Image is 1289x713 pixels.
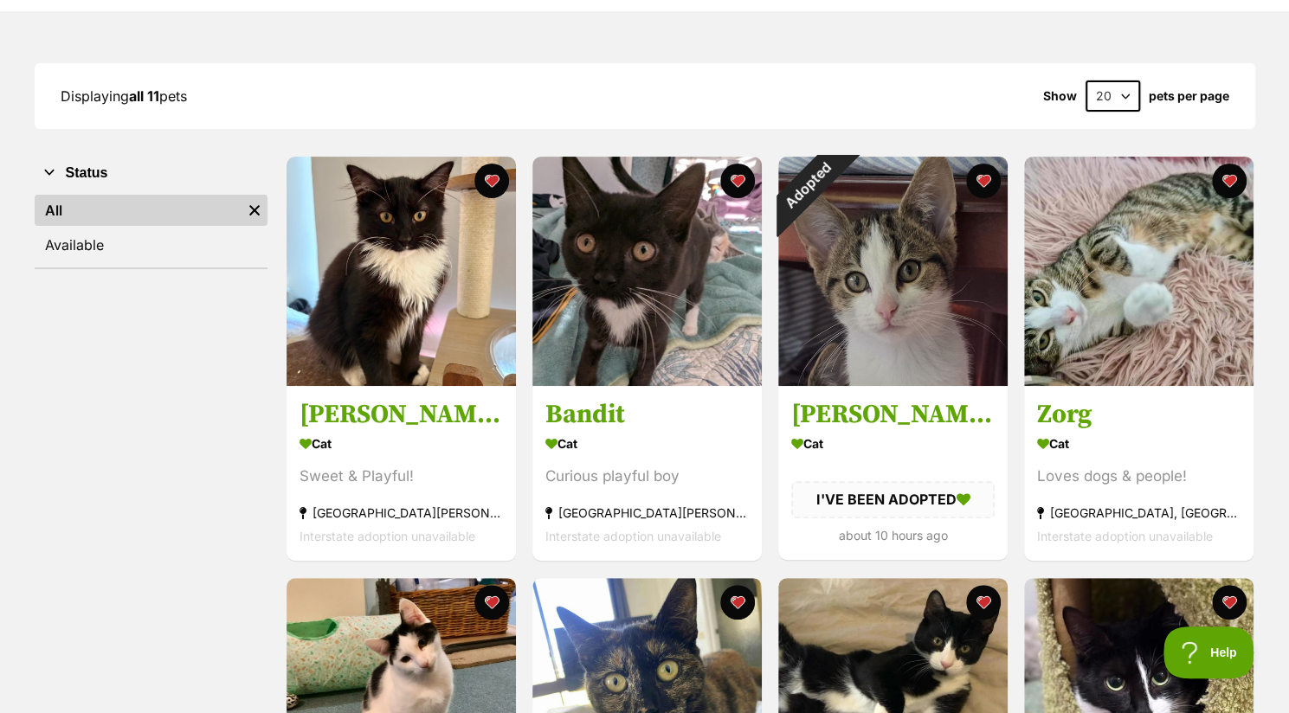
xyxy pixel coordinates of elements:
[35,195,242,226] a: All
[545,466,749,489] div: Curious playful boy
[129,87,159,105] strong: all 11
[287,386,516,562] a: [PERSON_NAME] 🌷 Cat Sweet & Playful! [GEOGRAPHIC_DATA][PERSON_NAME], [GEOGRAPHIC_DATA] Interstate...
[1149,89,1229,103] label: pets per page
[791,482,995,518] div: I'VE BEEN ADOPTED
[545,399,749,432] h3: Bandit
[791,524,995,547] div: about 10 hours ago
[791,399,995,432] h3: [PERSON_NAME] meet me at [GEOGRAPHIC_DATA] store
[755,134,858,237] div: Adopted
[300,432,503,457] div: Cat
[1212,585,1247,620] button: favourite
[966,164,1001,198] button: favourite
[791,432,995,457] div: Cat
[545,530,721,544] span: Interstate adoption unavailable
[300,530,475,544] span: Interstate adoption unavailable
[1024,386,1254,562] a: Zorg Cat Loves dogs & people! [GEOGRAPHIC_DATA], [GEOGRAPHIC_DATA] Interstate adoption unavailabl...
[300,502,503,525] div: [GEOGRAPHIC_DATA][PERSON_NAME], [GEOGRAPHIC_DATA]
[1043,89,1077,103] span: Show
[720,585,755,620] button: favourite
[1037,399,1241,432] h3: Zorg
[778,157,1008,386] img: Leo meet me at petstock carrum downs store
[1037,502,1241,525] div: [GEOGRAPHIC_DATA], [GEOGRAPHIC_DATA]
[1024,157,1254,386] img: Zorg
[532,157,762,386] img: Bandit
[1212,164,1247,198] button: favourite
[474,164,509,198] button: favourite
[1037,432,1241,457] div: Cat
[35,229,267,260] a: Available
[545,432,749,457] div: Cat
[35,162,267,184] button: Status
[474,585,509,620] button: favourite
[778,372,1008,389] a: Adopted
[966,585,1001,620] button: favourite
[778,386,1008,560] a: [PERSON_NAME] meet me at [GEOGRAPHIC_DATA] store Cat I'VE BEEN ADOPTED about 10 hours ago favourite
[242,195,267,226] a: Remove filter
[720,164,755,198] button: favourite
[287,157,516,386] img: Gertie 🌷
[35,191,267,267] div: Status
[300,399,503,432] h3: [PERSON_NAME] 🌷
[300,466,503,489] div: Sweet & Playful!
[1037,466,1241,489] div: Loves dogs & people!
[61,87,187,105] span: Displaying pets
[532,386,762,562] a: Bandit Cat Curious playful boy [GEOGRAPHIC_DATA][PERSON_NAME][GEOGRAPHIC_DATA] Interstate adoptio...
[1037,530,1213,544] span: Interstate adoption unavailable
[1163,626,1254,678] iframe: Help Scout Beacon - Open
[545,502,749,525] div: [GEOGRAPHIC_DATA][PERSON_NAME][GEOGRAPHIC_DATA]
